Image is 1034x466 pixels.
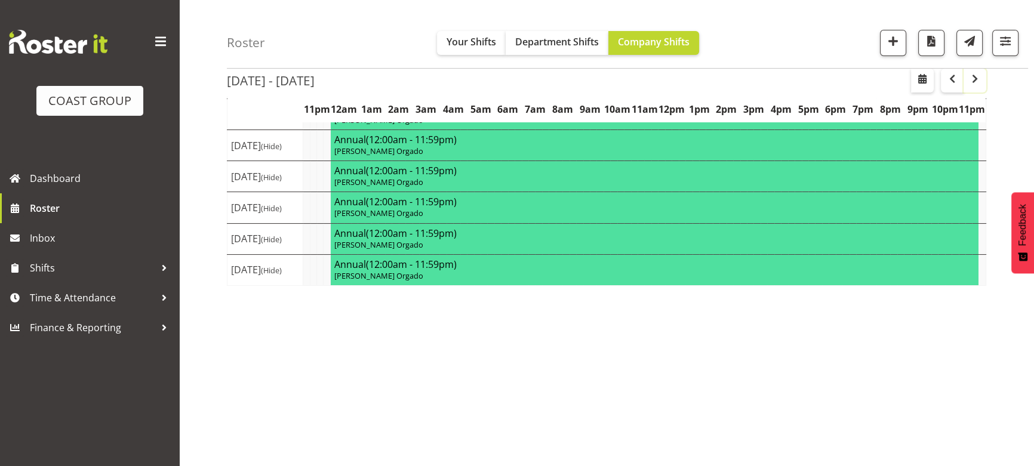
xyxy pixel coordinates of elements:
span: (12:00am - 11:59pm) [366,195,457,208]
th: 11am [631,95,658,123]
button: Select a specific date within the roster. [911,69,934,92]
th: 10pm [931,95,959,123]
th: 9am [576,95,604,123]
span: Inbox [30,229,173,247]
span: Shifts [30,259,155,277]
span: Feedback [1017,204,1028,246]
th: 8pm [876,95,904,123]
th: 11pm [959,95,986,123]
th: 12pm [658,95,685,123]
span: [PERSON_NAME] Orgado [334,115,423,125]
span: Time & Attendance [30,289,155,307]
span: (12:00am - 11:59pm) [366,258,457,271]
th: 12am [330,95,358,123]
th: 8am [549,95,576,123]
span: Finance & Reporting [30,319,155,337]
button: Company Shifts [608,31,699,55]
th: 3pm [740,95,768,123]
td: [DATE] [227,161,303,192]
span: (12:00am - 11:59pm) [366,164,457,177]
button: Filter Shifts [992,30,1018,56]
span: [PERSON_NAME] Orgado [334,177,423,187]
th: 7pm [850,95,877,123]
td: [DATE] [227,130,303,161]
th: 10am [604,95,631,123]
span: Your Shifts [447,35,496,48]
th: 2am [385,95,413,123]
h2: [DATE] - [DATE] [227,73,315,88]
th: 11pm [303,95,331,123]
th: 6pm [822,95,850,123]
h4: Annual [334,165,975,177]
span: (Hide) [261,265,282,276]
th: 1pm [685,95,713,123]
button: Feedback - Show survey [1011,192,1034,273]
span: [PERSON_NAME] Orgado [334,208,423,218]
td: [DATE] [227,192,303,223]
h4: Annual [334,258,975,270]
th: 4am [439,95,467,123]
span: Department Shifts [515,35,599,48]
td: [DATE] [227,254,303,285]
button: Department Shifts [506,31,608,55]
th: 5am [467,95,494,123]
h4: Roster [227,36,265,50]
span: Company Shifts [618,35,690,48]
span: (12:00am - 11:59pm) [366,227,457,240]
h4: Annual [334,227,975,239]
button: Download a PDF of the roster according to the set date range. [918,30,944,56]
td: [DATE] [227,223,303,254]
th: 1am [358,95,385,123]
span: (Hide) [261,172,282,183]
th: 6am [494,95,522,123]
span: [PERSON_NAME] Orgado [334,146,423,156]
th: 5pm [795,95,822,123]
th: 7am [522,95,549,123]
span: (Hide) [261,203,282,214]
th: 2pm [713,95,740,123]
th: 3am [413,95,440,123]
span: (Hide) [261,234,282,245]
h4: Annual [334,196,975,208]
h4: Annual [334,134,975,146]
span: (Hide) [261,141,282,152]
button: Add a new shift [880,30,906,56]
div: COAST GROUP [48,92,131,110]
span: (12:00am - 11:59pm) [366,133,457,146]
span: [PERSON_NAME] Orgado [334,270,423,281]
span: [PERSON_NAME] Orgado [334,239,423,250]
button: Your Shifts [437,31,506,55]
span: Dashboard [30,169,173,187]
span: Roster [30,199,173,217]
th: 9pm [904,95,931,123]
button: Send a list of all shifts for the selected filtered period to all rostered employees. [956,30,983,56]
img: Rosterit website logo [9,30,107,54]
th: 4pm [767,95,795,123]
